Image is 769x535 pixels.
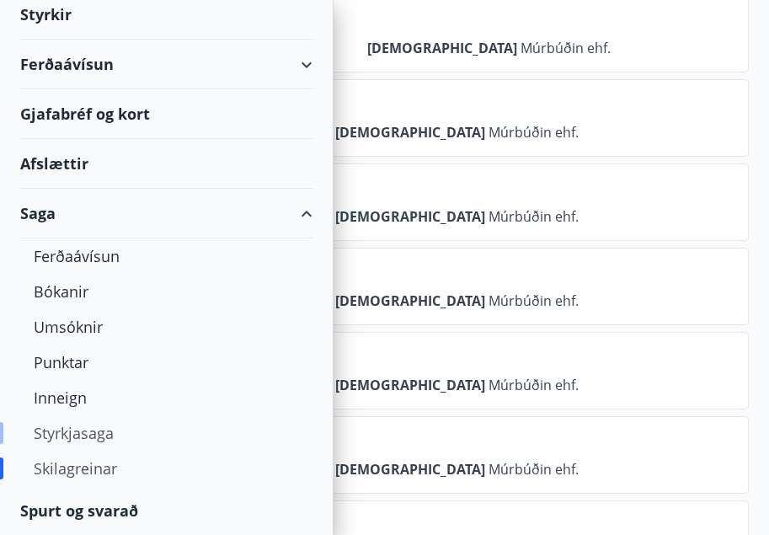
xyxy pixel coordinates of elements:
[489,207,579,226] span: Múrbúðin ehf.
[20,139,312,189] div: Afslættir
[34,415,299,451] div: Styrkjasaga
[367,39,521,57] span: [DEMOGRAPHIC_DATA]
[34,274,299,309] div: Bókanir
[335,292,489,310] span: [DEMOGRAPHIC_DATA]
[20,40,312,89] div: Ferðaávísun
[335,376,489,394] span: [DEMOGRAPHIC_DATA]
[20,89,312,139] div: Gjafabréf og kort
[20,189,312,238] div: Saga
[489,123,579,142] span: Múrbúðin ehf.
[335,123,489,142] span: [DEMOGRAPHIC_DATA]
[20,486,312,535] div: Spurt og svarað
[335,207,489,226] span: [DEMOGRAPHIC_DATA]
[34,345,299,380] div: Punktar
[489,376,579,394] span: Múrbúðin ehf.
[489,292,579,310] span: Múrbúðin ehf.
[34,309,299,345] div: Umsóknir
[335,460,489,479] span: [DEMOGRAPHIC_DATA]
[521,39,611,57] span: Múrbúðin ehf.
[34,451,299,486] div: Skilagreinar
[34,238,299,274] div: Ferðaávísun
[489,460,579,479] span: Múrbúðin ehf.
[34,380,299,415] div: Inneign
